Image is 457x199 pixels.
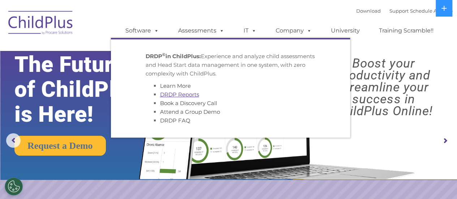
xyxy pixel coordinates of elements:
[410,8,453,14] a: Schedule A Demo
[162,52,165,57] sup: ©
[324,23,367,38] a: University
[160,108,220,115] a: Attend a Group Demo
[316,57,451,117] rs-layer: Boost your productivity and streamline your success in ChildPlus Online!
[146,52,315,78] p: Experience and analyze child assessments and Head Start data management in one system, with zero ...
[100,48,122,53] span: Last name
[389,8,409,14] a: Support
[160,117,190,124] a: DRDP FAQ
[356,8,381,14] a: Download
[146,53,201,60] strong: DRDP in ChildPlus:
[14,52,160,127] rs-layer: The Future of ChildPlus is Here!
[160,82,191,89] a: Learn More
[171,23,232,38] a: Assessments
[14,136,106,156] a: Request a Demo
[356,8,453,14] font: |
[372,23,441,38] a: Training Scramble!!
[118,23,166,38] a: Software
[268,23,319,38] a: Company
[5,6,77,42] img: ChildPlus by Procare Solutions
[100,77,131,83] span: Phone number
[160,100,217,107] a: Book a Discovery Call
[236,23,264,38] a: IT
[5,177,23,195] button: Cookies Settings
[160,91,199,98] a: DRDP Reports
